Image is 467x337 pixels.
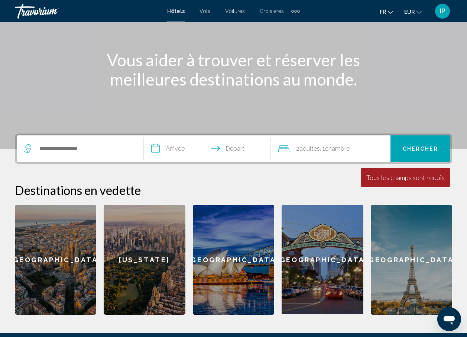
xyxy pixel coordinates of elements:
button: Chercher [390,135,450,162]
button: User Menu [433,3,452,19]
a: Vols [200,8,210,14]
h1: Vous aider à trouver et réserver les meilleures destinations au monde. [94,50,373,89]
button: Change currency [404,6,422,17]
a: [US_STATE] [104,205,185,315]
button: Change language [380,6,393,17]
a: Croisières [260,8,284,14]
div: Search widget [17,135,450,162]
span: 2 [296,144,320,154]
button: Extra navigation items [291,5,300,17]
a: [GEOGRAPHIC_DATA] [15,205,96,315]
span: EUR [404,9,415,15]
a: [GEOGRAPHIC_DATA] [371,205,452,315]
span: IP [440,7,445,15]
a: [GEOGRAPHIC_DATA] [282,205,363,315]
span: , 1 [320,144,350,154]
span: Chercher [403,146,438,152]
div: Tous les champs sont requis [366,173,445,182]
a: Voitures [225,8,245,14]
span: fr [380,9,386,15]
h2: Destinations en vedette [15,183,452,198]
a: Hôtels [167,8,185,14]
button: Travelers: 2 adults, 0 children [271,135,390,162]
button: Check in and out dates [144,135,271,162]
span: Chambre [325,145,350,152]
a: Travorium [15,4,160,19]
a: [GEOGRAPHIC_DATA] [193,205,274,315]
span: Adultes [299,145,320,152]
iframe: Bouton de lancement de la fenêtre de messagerie [437,307,461,331]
